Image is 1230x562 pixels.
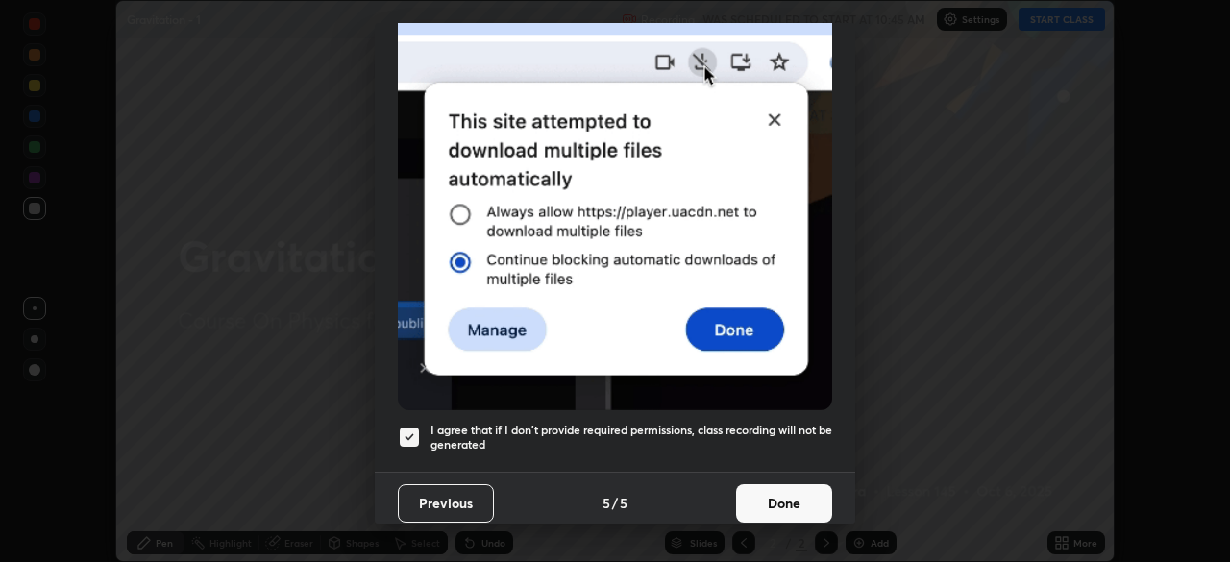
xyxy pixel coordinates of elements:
h4: / [612,493,618,513]
h4: 5 [603,493,610,513]
h4: 5 [620,493,627,513]
h5: I agree that if I don't provide required permissions, class recording will not be generated [430,423,832,452]
button: Previous [398,484,494,523]
button: Done [736,484,832,523]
